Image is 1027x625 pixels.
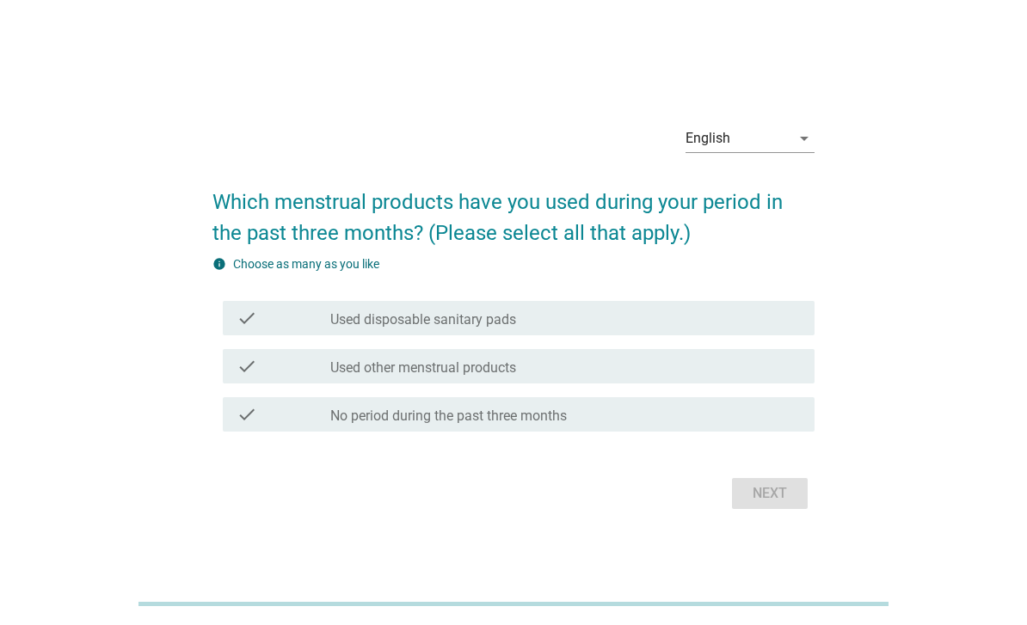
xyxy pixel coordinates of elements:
label: Used disposable sanitary pads [330,311,516,328]
i: check [237,356,257,377]
i: check [237,308,257,328]
label: Choose as many as you like [233,257,379,271]
h2: Which menstrual products have you used during your period in the past three months? (Please selec... [212,169,815,248]
i: check [237,404,257,425]
i: arrow_drop_down [794,128,815,149]
div: English [686,131,730,146]
i: info [212,257,226,271]
label: Used other menstrual products [330,359,516,377]
label: No period during the past three months [330,407,567,425]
